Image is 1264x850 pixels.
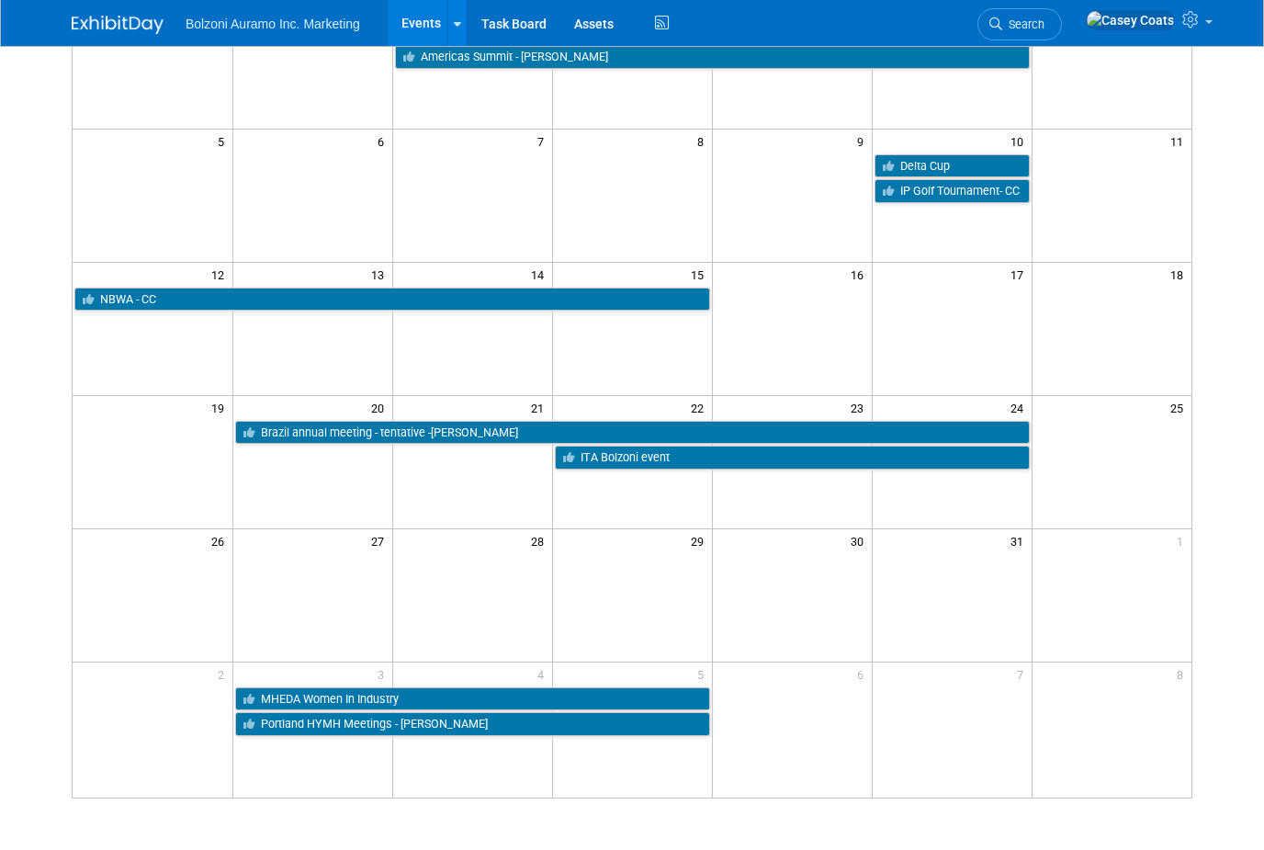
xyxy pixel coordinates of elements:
a: ITA Bolzoni event [555,446,1030,470]
img: Casey Coats [1086,10,1175,30]
span: 22 [689,396,712,419]
span: 7 [536,130,552,153]
span: 24 [1009,396,1032,419]
a: MHEDA Women In Industry [235,687,710,711]
span: 21 [529,396,552,419]
span: 13 [369,263,392,286]
a: Search [977,8,1062,40]
span: 10 [1009,130,1032,153]
span: 7 [1015,663,1032,686]
span: 17 [1009,263,1032,286]
a: Portland HYMH Meetings - [PERSON_NAME] [235,712,710,736]
span: 11 [1168,130,1191,153]
a: Brazil annual meeting - tentative -[PERSON_NAME] [235,421,1030,445]
a: NBWA - CC [74,288,710,312]
span: 27 [369,529,392,552]
span: 20 [369,396,392,419]
a: Delta Cup [875,154,1030,178]
span: 8 [695,130,712,153]
span: 12 [209,263,232,286]
span: Bolzoni Auramo Inc. Marketing [186,17,360,31]
span: 5 [695,663,712,686]
a: Americas Summit - [PERSON_NAME] [395,45,1030,69]
span: 18 [1168,263,1191,286]
span: 1 [1175,529,1191,552]
span: 25 [1168,396,1191,419]
span: 30 [849,529,872,552]
img: ExhibitDay [72,16,164,34]
span: 6 [855,663,872,686]
span: 19 [209,396,232,419]
span: 8 [1175,663,1191,686]
span: 16 [849,263,872,286]
span: 31 [1009,529,1032,552]
span: 4 [536,663,552,686]
span: 28 [529,529,552,552]
span: 15 [689,263,712,286]
span: 6 [376,130,392,153]
span: 29 [689,529,712,552]
span: 2 [216,663,232,686]
span: 9 [855,130,872,153]
span: 23 [849,396,872,419]
span: 5 [216,130,232,153]
span: 3 [376,663,392,686]
span: Search [1002,17,1044,31]
span: 26 [209,529,232,552]
a: IP Golf Tournament- CC [875,179,1030,203]
span: 14 [529,263,552,286]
